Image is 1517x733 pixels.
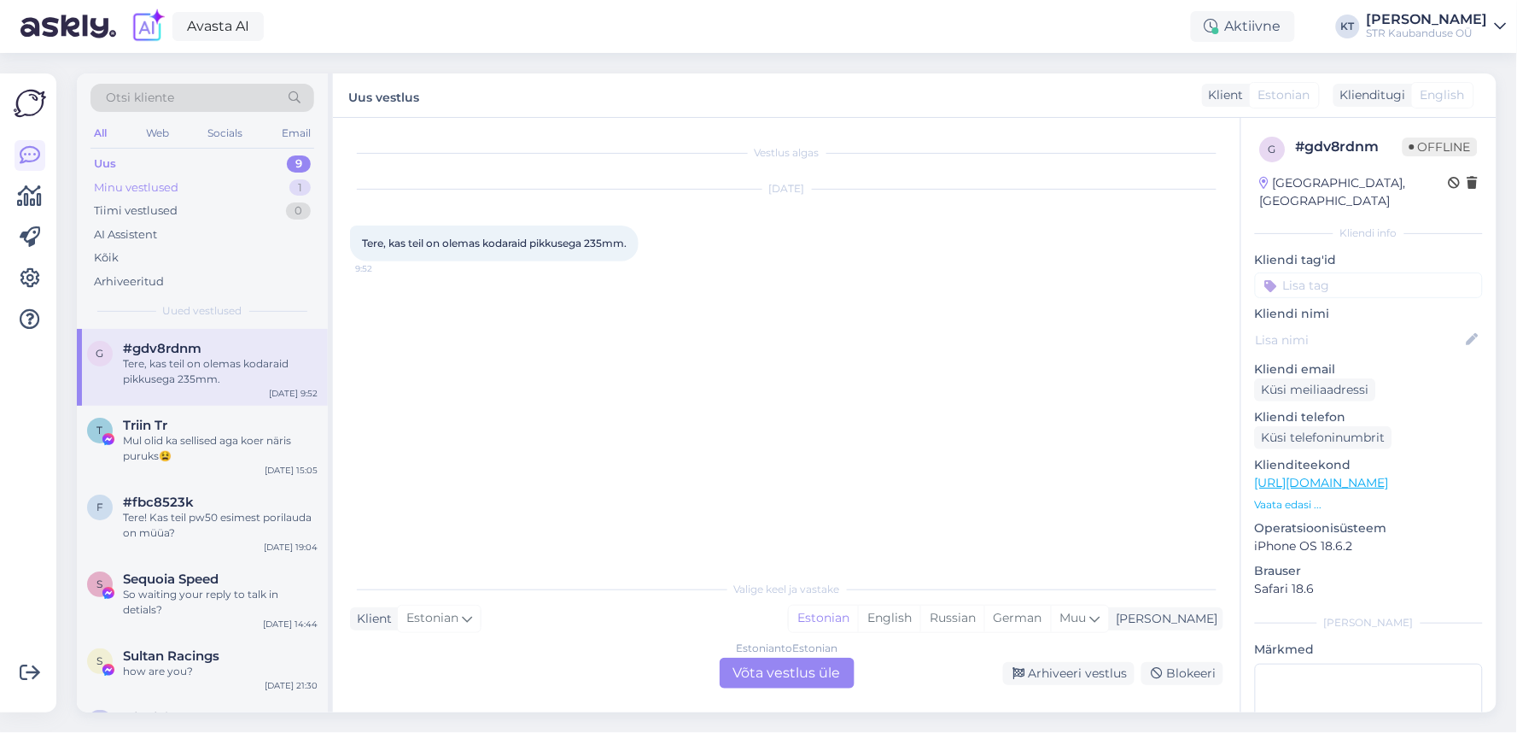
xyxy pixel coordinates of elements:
div: Küsi telefoninumbrit [1255,426,1392,449]
div: 0 [286,202,311,220]
div: Minu vestlused [94,179,178,196]
span: g [96,347,104,360]
div: Võta vestlus üle [720,658,855,689]
div: Klient [350,610,392,628]
span: 9:52 [355,262,419,275]
span: f [96,501,103,513]
p: Kliendi telefon [1255,408,1483,426]
div: AI Assistent [94,226,157,243]
div: Tere! Kas teil pw50 esimest porilauda on müüa? [123,510,318,541]
div: Valige keel ja vastake [350,582,1223,597]
div: Uus [94,155,116,173]
div: [DATE] [350,181,1223,196]
div: Socials [204,122,246,144]
span: Muu [1060,610,1087,625]
span: Triin Tr [123,418,167,433]
div: Estonian to Estonian [736,641,837,656]
p: Kliendi nimi [1255,305,1483,323]
div: [PERSON_NAME] [1110,610,1218,628]
div: Arhiveeri vestlus [1003,662,1135,685]
div: Mul olid ka sellised aga koer näris puruks😫 [123,433,318,464]
span: S [97,654,103,667]
div: 1 [289,179,311,196]
div: [DATE] 21:30 [265,679,318,692]
a: [URL][DOMAIN_NAME] [1255,475,1389,490]
div: Klienditugi [1333,86,1406,104]
div: Klient [1202,86,1244,104]
div: German [984,606,1051,631]
span: Offline [1403,138,1478,156]
span: Sultan Racings [123,648,219,664]
div: [DATE] 19:04 [264,541,318,554]
div: [PERSON_NAME] [1255,615,1483,630]
div: STR Kaubanduse OÜ [1367,26,1488,40]
div: 9 [287,155,311,173]
p: Kliendi email [1255,361,1483,378]
p: iPhone OS 18.6.2 [1255,537,1483,555]
div: Web [143,122,172,144]
div: Blokeeri [1141,662,1223,685]
input: Lisa tag [1255,273,1483,298]
div: Kõik [94,249,119,267]
span: S [97,578,103,590]
span: g [1269,143,1277,155]
span: T [97,424,103,437]
span: #f1bfelay [123,710,184,725]
div: Küsi meiliaadressi [1255,378,1376,402]
div: Aktiivne [1191,11,1295,42]
input: Lisa nimi [1256,331,1463,349]
div: KT [1336,15,1360,38]
span: Sequoia Speed [123,572,219,587]
span: Otsi kliente [106,89,174,107]
div: Kliendi info [1255,226,1483,241]
div: [DATE] 15:05 [265,464,318,477]
p: Kliendi tag'id [1255,251,1483,269]
span: English [1421,86,1465,104]
div: Tere, kas teil on olemas kodaraid pikkusega 235mm. [123,356,318,387]
div: Email [278,122,314,144]
p: Operatsioonisüsteem [1255,519,1483,537]
span: #gdv8rdnm [123,341,201,356]
p: Vaata edasi ... [1255,497,1483,513]
div: Russian [920,606,984,631]
div: Arhiveeritud [94,273,164,290]
p: Klienditeekond [1255,456,1483,474]
p: Brauser [1255,562,1483,580]
span: Estonian [406,609,458,628]
span: Tere, kas teil on olemas kodaraid pikkusega 235mm. [362,237,627,249]
div: [DATE] 14:44 [263,618,318,630]
p: Märkmed [1255,641,1483,659]
span: Estonian [1258,86,1310,104]
div: All [90,122,110,144]
div: # gdv8rdnm [1296,137,1403,157]
div: Tiimi vestlused [94,202,178,220]
div: [GEOGRAPHIC_DATA], [GEOGRAPHIC_DATA] [1260,174,1449,210]
a: Avasta AI [172,12,264,41]
p: Safari 18.6 [1255,580,1483,598]
div: So waiting your reply to talk in detials? [123,587,318,618]
span: #fbc8523k [123,495,194,510]
div: how are you? [123,664,318,679]
div: [PERSON_NAME] [1367,13,1488,26]
div: Vestlus algas [350,145,1223,161]
img: explore-ai [130,9,166,44]
img: Askly Logo [14,87,46,120]
div: English [858,606,920,631]
div: [DATE] 9:52 [269,387,318,400]
div: Estonian [789,606,858,631]
a: [PERSON_NAME]STR Kaubanduse OÜ [1367,13,1507,40]
label: Uus vestlus [348,84,419,107]
span: Uued vestlused [163,303,242,319]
